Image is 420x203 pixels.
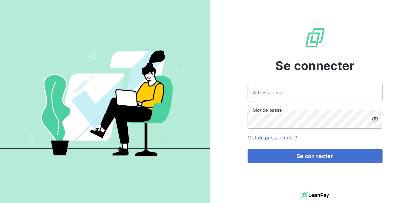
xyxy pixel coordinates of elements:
img: Logo LeanPay [304,27,326,49]
a: Mot de passe oublié ? [248,135,297,140]
img: logo [301,190,329,200]
input: placeholder [248,83,383,102]
span: Se connecter [276,57,355,75]
button: Se connecter [248,149,383,163]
